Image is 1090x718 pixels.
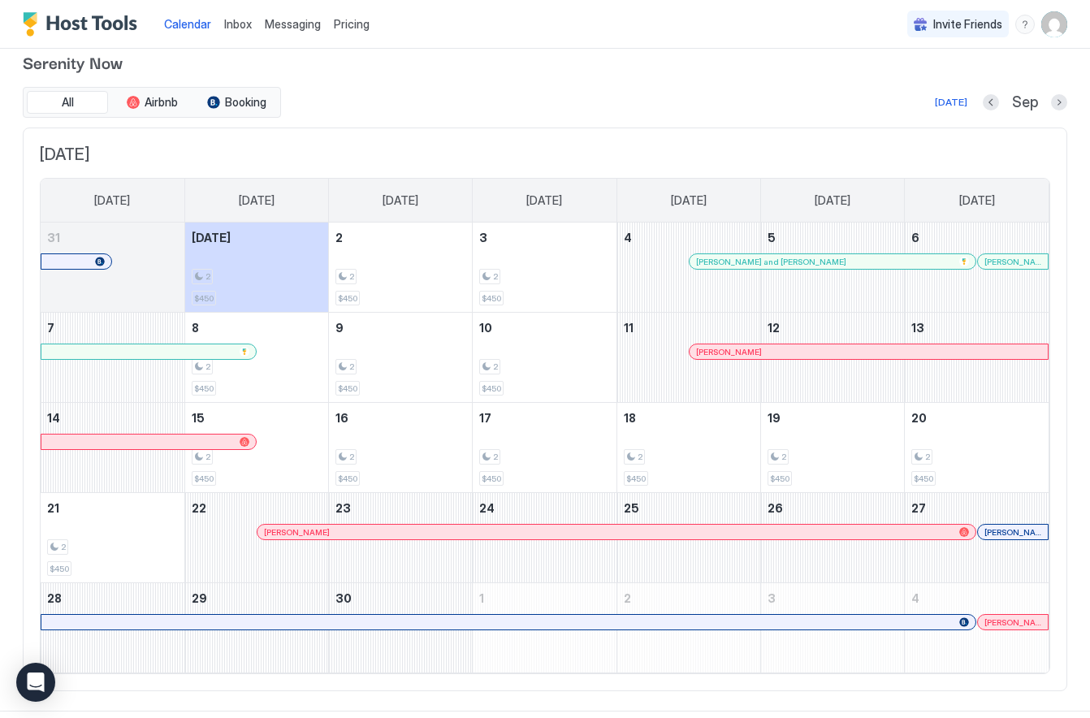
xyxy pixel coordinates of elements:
span: [DATE] [383,193,418,208]
span: 4 [624,231,632,244]
a: September 11, 2025 [617,313,760,343]
span: 2 [624,591,631,605]
a: September 30, 2025 [329,583,472,613]
div: User profile [1041,11,1067,37]
a: September 12, 2025 [761,313,904,343]
span: 2 [925,452,930,462]
a: Host Tools Logo [23,12,145,37]
td: October 1, 2025 [473,583,616,673]
a: Friday [798,179,867,223]
span: $450 [482,293,501,304]
span: $450 [338,383,357,394]
td: September 25, 2025 [616,493,760,583]
span: 11 [624,321,634,335]
a: September 13, 2025 [905,313,1049,343]
td: September 22, 2025 [184,493,328,583]
a: September 5, 2025 [761,223,904,253]
span: 14 [47,411,60,425]
span: 2 [335,231,343,244]
td: September 29, 2025 [184,583,328,673]
span: 12 [768,321,780,335]
button: Airbnb [111,91,192,114]
a: September 2, 2025 [329,223,472,253]
td: September 24, 2025 [473,493,616,583]
a: Sunday [78,179,146,223]
span: 26 [768,501,783,515]
span: [PERSON_NAME] [696,347,762,357]
span: Serenity Now [23,50,1067,74]
span: 2 [349,361,354,372]
span: All [62,95,74,110]
span: $450 [626,474,646,484]
span: 24 [479,501,495,515]
td: September 13, 2025 [905,313,1049,403]
span: $450 [194,474,214,484]
span: [PERSON_NAME] [984,527,1041,538]
a: September 1, 2025 [185,223,328,253]
td: October 4, 2025 [905,583,1049,673]
td: September 17, 2025 [473,403,616,493]
a: September 23, 2025 [329,493,472,523]
span: 23 [335,501,351,515]
td: September 18, 2025 [616,403,760,493]
span: Booking [225,95,266,110]
div: [PERSON_NAME] and [PERSON_NAME] [984,257,1041,267]
button: All [27,91,108,114]
td: September 1, 2025 [184,223,328,313]
a: August 31, 2025 [41,223,184,253]
span: [PERSON_NAME] and [PERSON_NAME] [696,257,846,267]
td: September 12, 2025 [760,313,904,403]
span: 21 [47,501,59,515]
td: September 8, 2025 [184,313,328,403]
span: $450 [194,383,214,394]
button: Next month [1051,94,1067,110]
span: 29 [192,591,207,605]
a: Calendar [164,15,211,32]
span: $450 [194,293,214,304]
span: Calendar [164,17,211,31]
span: [PERSON_NAME] [264,527,330,538]
span: 2 [493,361,498,372]
span: 2 [349,271,354,282]
div: [DATE] [935,95,967,110]
a: Monday [223,179,291,223]
span: Airbnb [145,95,178,110]
a: Messaging [265,15,321,32]
span: 13 [911,321,924,335]
td: September 30, 2025 [329,583,473,673]
span: $450 [482,383,501,394]
span: 19 [768,411,781,425]
a: Wednesday [510,179,578,223]
a: September 20, 2025 [905,403,1049,433]
a: September 24, 2025 [473,493,616,523]
span: 28 [47,591,62,605]
span: $450 [482,474,501,484]
a: Inbox [224,15,252,32]
td: September 2, 2025 [329,223,473,313]
span: Sep [1012,93,1038,112]
td: September 10, 2025 [473,313,616,403]
a: September 6, 2025 [905,223,1049,253]
span: [DATE] [815,193,850,208]
span: 2 [205,271,210,282]
div: menu [1015,15,1035,34]
td: September 3, 2025 [473,223,616,313]
span: 6 [911,231,919,244]
a: Thursday [655,179,723,223]
span: 16 [335,411,348,425]
button: [DATE] [932,93,970,112]
a: September 18, 2025 [617,403,760,433]
span: [DATE] [526,193,562,208]
td: September 7, 2025 [41,313,184,403]
span: 2 [638,452,642,462]
a: September 14, 2025 [41,403,184,433]
span: Messaging [265,17,321,31]
td: September 20, 2025 [905,403,1049,493]
span: 30 [335,591,352,605]
td: September 28, 2025 [41,583,184,673]
a: September 10, 2025 [473,313,616,343]
span: [DATE] [94,193,130,208]
span: 27 [911,501,926,515]
span: 2 [61,542,66,552]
